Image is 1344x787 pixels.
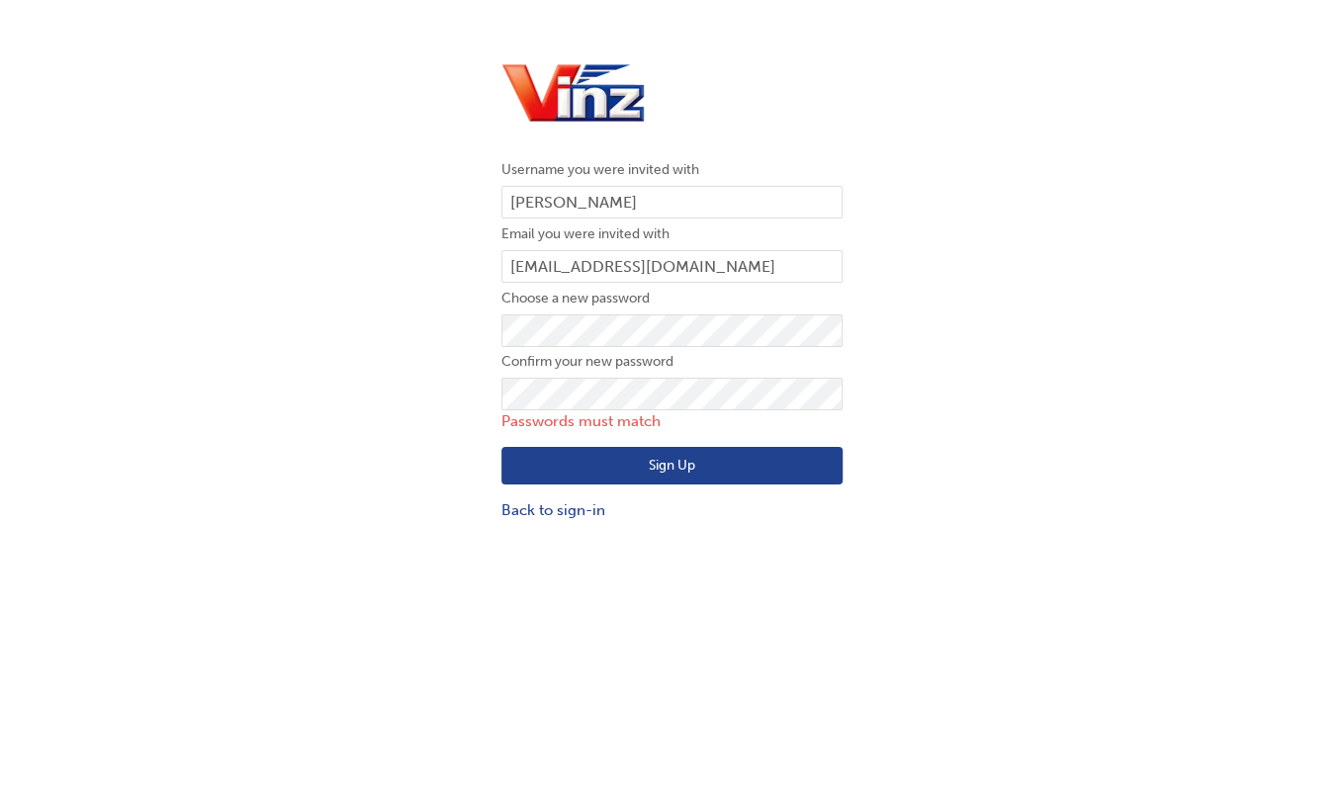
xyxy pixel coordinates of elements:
p: Passwords must match [501,410,843,433]
img: vinz [501,59,645,129]
label: Username you were invited with [501,158,843,182]
input: Username [501,186,843,219]
button: Sign Up [501,447,843,484]
label: Choose a new password [501,287,843,310]
a: Back to sign-in [501,499,843,522]
label: Confirm your new password [501,350,843,374]
label: Email you were invited with [501,222,843,246]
